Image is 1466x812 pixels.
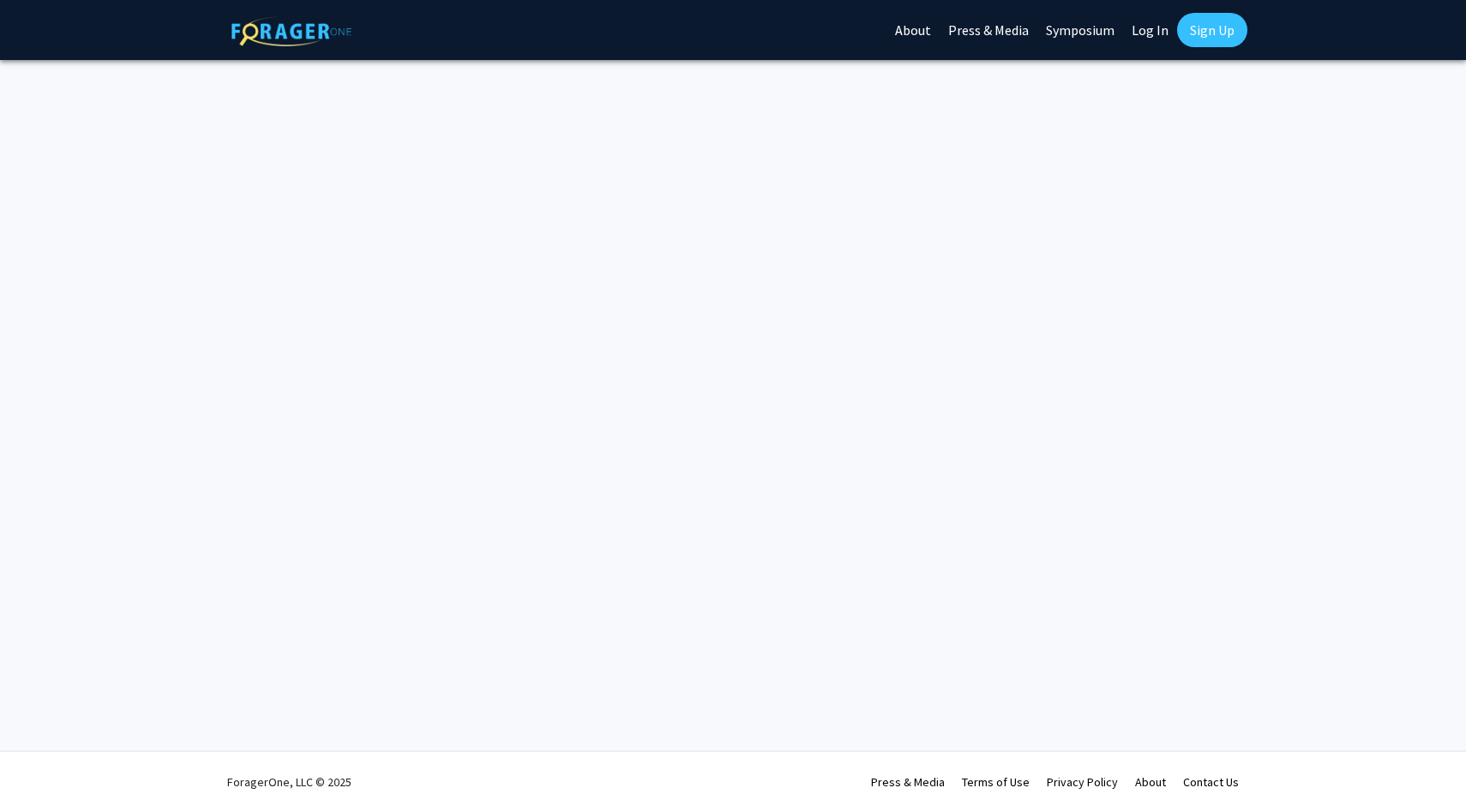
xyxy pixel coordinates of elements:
a: Contact Us [1183,774,1239,790]
img: ForagerOne Logo [231,16,351,46]
a: Terms of Use [962,774,1030,790]
a: Sign Up [1177,13,1247,47]
a: About [1135,774,1166,790]
a: Privacy Policy [1047,774,1118,790]
div: ForagerOne, LLC © 2025 [227,752,351,812]
a: Press & Media [871,774,945,790]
